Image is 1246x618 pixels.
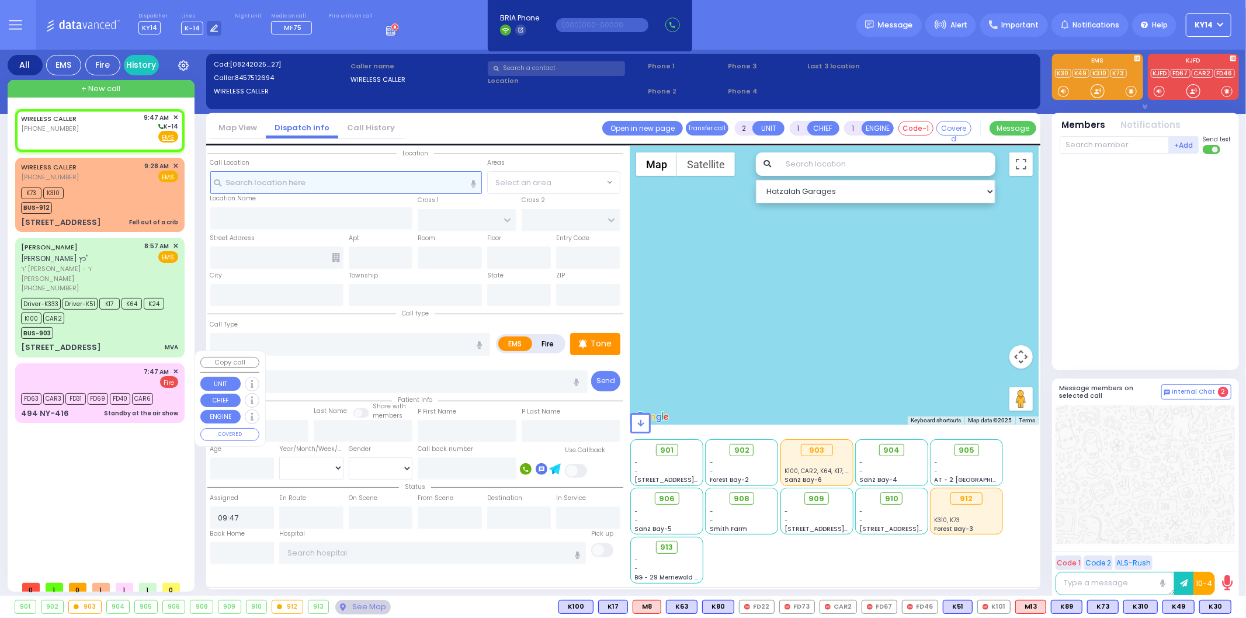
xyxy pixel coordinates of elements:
[990,121,1036,136] button: Message
[162,583,180,592] span: 0
[779,600,815,614] div: FD73
[214,86,347,96] label: WIRELESS CALLER
[862,600,897,614] div: FD67
[556,234,589,243] label: Entry Code
[279,529,305,539] label: Hospital
[710,525,747,533] span: Smith Farm
[349,271,378,280] label: Township
[21,114,77,123] a: WIRELESS CALLER
[785,516,788,525] span: -
[138,13,168,20] label: Dispatcher
[235,13,261,20] label: Night unit
[21,393,41,405] span: FD63
[85,55,120,75] div: Fire
[1218,387,1228,397] span: 2
[144,113,169,122] span: 9:47 AM
[556,271,565,280] label: ZIP
[487,158,505,168] label: Areas
[396,309,435,318] span: Call type
[1001,20,1039,30] span: Important
[636,152,677,176] button: Show street map
[1199,600,1231,614] div: BLS
[488,76,644,86] label: Location
[660,445,674,456] span: 901
[702,600,734,614] div: K80
[943,600,973,614] div: BLS
[165,343,178,352] div: MVA
[825,604,831,610] img: red-radio-icon.svg
[1009,152,1033,176] button: Toggle fullscreen view
[807,121,839,136] button: CHIEF
[677,152,735,176] button: Show satellite imagery
[8,55,43,75] div: All
[859,458,863,467] span: -
[1151,69,1169,78] a: KJFD
[350,75,484,85] label: WIRELESS CALLER
[63,298,98,310] span: Driver-K51
[1172,388,1216,396] span: Internal Chat
[883,445,900,456] span: 904
[556,18,648,32] input: (000)000-00000
[200,357,259,368] button: Copy call
[635,475,745,484] span: [STREET_ADDRESS][PERSON_NAME]
[495,177,551,189] span: Select an area
[272,600,303,613] div: 912
[350,61,484,71] label: Caller name
[1195,20,1213,30] span: KY14
[907,604,913,610] img: red-radio-icon.svg
[190,600,213,613] div: 908
[1051,600,1082,614] div: BLS
[15,600,36,613] div: 901
[279,445,343,454] div: Year/Month/Week/Day
[785,467,886,475] span: K100, CAR2, K64, K17, K24, K333, K51
[865,20,874,29] img: message.svg
[859,525,970,533] span: [STREET_ADDRESS][PERSON_NAME]
[1186,13,1231,37] button: KY14
[107,600,130,613] div: 904
[43,393,64,405] span: CAR3
[1164,390,1170,395] img: comment-alt.png
[1152,20,1168,30] span: Help
[181,13,222,20] label: Lines
[138,21,161,34] span: KY14
[173,161,178,171] span: ✕
[41,600,64,613] div: 902
[1051,600,1082,614] div: K89
[210,320,238,329] label: Call Type
[373,402,406,411] small: Share with
[69,583,86,592] span: 0
[218,600,241,613] div: 909
[21,217,101,228] div: [STREET_ADDRESS]
[21,342,101,353] div: [STREET_ADDRESS]
[859,516,863,525] span: -
[591,338,612,350] p: Tone
[635,525,672,533] span: Sanz Bay-5
[210,171,482,193] input: Search location here
[21,298,61,310] span: Driver-K333
[399,482,431,491] span: Status
[247,600,267,613] div: 910
[635,507,638,516] span: -
[785,475,822,484] span: Sanz Bay-6
[308,600,329,613] div: 913
[1161,384,1231,400] button: Internal Chat 2
[1084,555,1113,570] button: Code 2
[135,600,157,613] div: 905
[329,13,373,20] label: Fire units on call
[65,393,86,405] span: FD31
[22,583,40,592] span: 0
[633,409,672,425] a: Open this area in Google Maps (opens a new window)
[522,407,560,416] label: P Last Name
[1015,600,1046,614] div: M13
[500,13,539,23] span: BRIA Phone
[110,393,130,405] span: FD40
[21,264,141,283] span: ר' [PERSON_NAME] - ר' [PERSON_NAME]
[1115,555,1153,570] button: ALS-Rush
[1169,136,1199,154] button: +Add
[591,371,620,391] button: Send
[1060,136,1169,154] input: Search member
[1091,69,1109,78] a: K310
[1214,69,1235,78] a: FD46
[21,408,69,419] div: 494 NY-416
[936,121,971,136] button: Covered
